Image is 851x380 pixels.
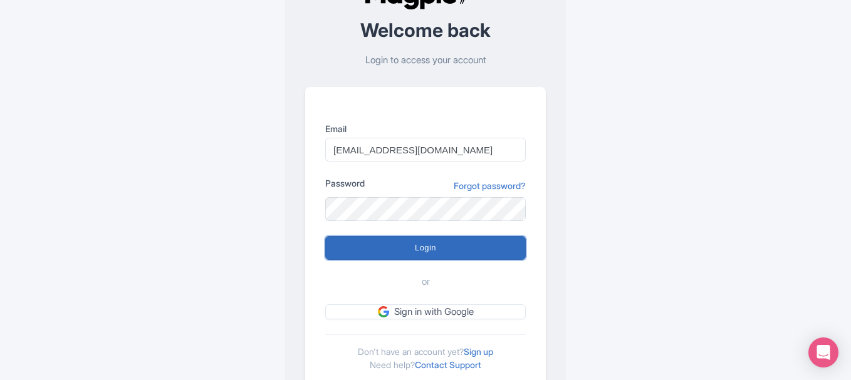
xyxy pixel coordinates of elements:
label: Password [325,177,365,190]
a: Forgot password? [454,179,526,192]
div: Don't have an account yet? Need help? [325,334,526,371]
p: Login to access your account [305,53,546,68]
a: Contact Support [415,359,481,370]
a: Sign up [464,346,493,357]
a: Sign in with Google [325,304,526,320]
img: google.svg [378,306,389,317]
label: Email [325,122,526,135]
span: or [422,275,430,289]
h2: Welcome back [305,20,546,41]
div: Open Intercom Messenger [808,337,838,367]
input: you@example.com [325,138,526,162]
input: Login [325,236,526,260]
